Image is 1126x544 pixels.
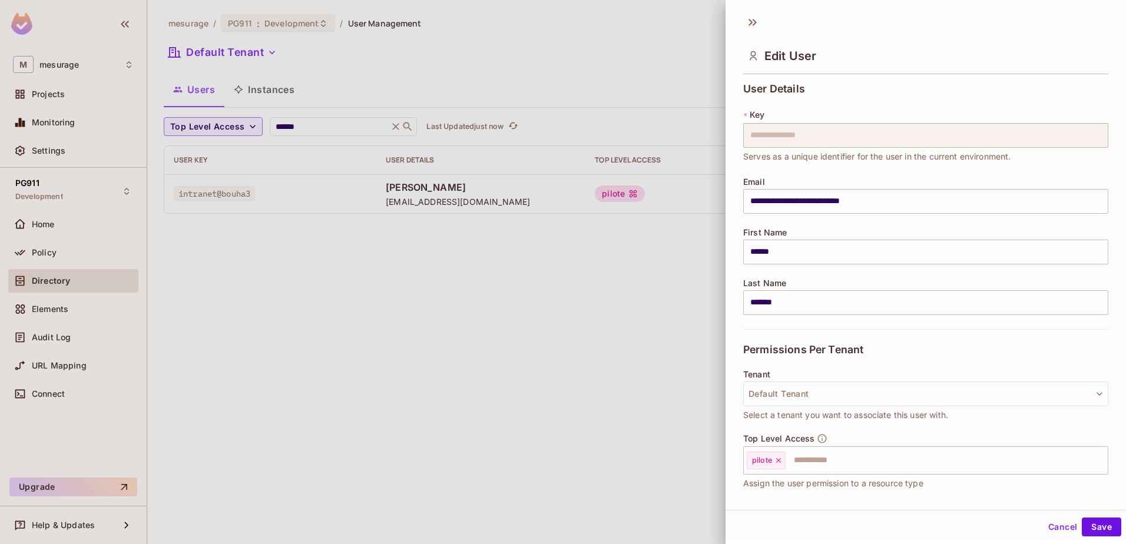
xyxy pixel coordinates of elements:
button: Default Tenant [743,382,1108,406]
span: Assign the user permission to a resource type [743,477,923,490]
span: User Details [743,83,805,95]
span: Last Name [743,278,786,288]
span: First Name [743,228,787,237]
button: Cancel [1044,518,1082,536]
span: Serves as a unique identifier for the user in the current environment. [743,150,1011,163]
button: Save [1082,518,1121,536]
span: Edit User [764,49,816,63]
span: Key [750,110,764,120]
span: Tenant [743,370,770,379]
span: pilote [752,456,772,465]
span: Select a tenant you want to associate this user with. [743,409,948,422]
button: Open [1102,459,1104,461]
span: Top Level Access [743,434,814,443]
span: Email [743,177,765,187]
span: Permissions Per Tenant [743,344,863,356]
div: pilote [747,452,786,469]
